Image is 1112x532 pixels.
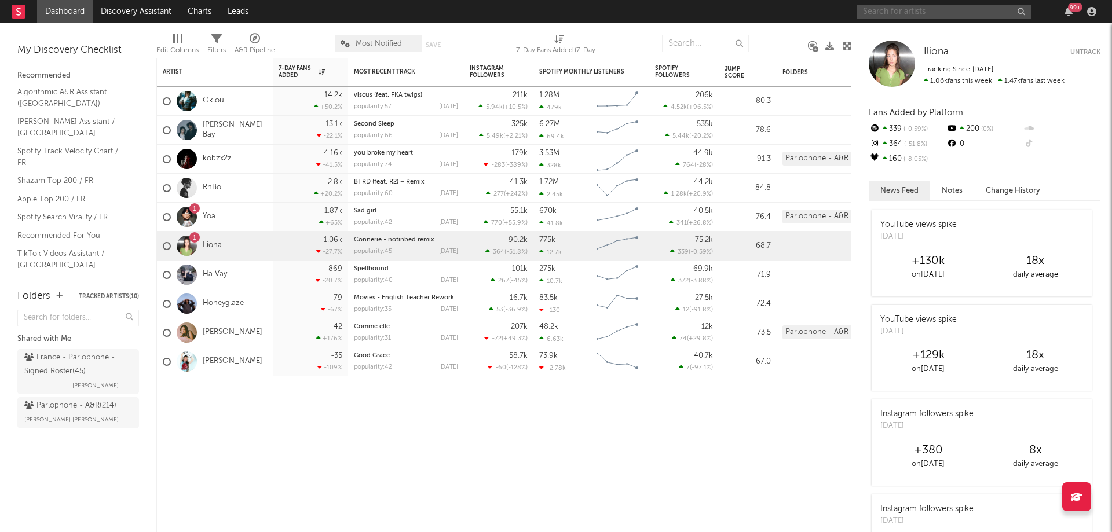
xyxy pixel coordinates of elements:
[439,248,458,255] div: [DATE]
[689,220,711,226] span: +26.8 %
[930,181,974,200] button: Notes
[782,152,870,166] div: Parlophone - A&R (214)
[334,323,342,331] div: 42
[203,120,267,140] a: [PERSON_NAME] Bay
[782,325,870,339] div: Parlophone - A&R (214)
[324,91,342,99] div: 14.2k
[24,413,119,427] span: [PERSON_NAME] [PERSON_NAME]
[511,278,526,284] span: -45 %
[354,324,458,330] div: Comme elle
[354,306,392,313] div: popularity: 35
[507,162,526,168] span: -389 %
[539,149,559,157] div: 3.53M
[484,219,528,226] div: ( )
[693,265,713,273] div: 69.9k
[691,133,711,140] span: -20.2 %
[439,306,458,313] div: [DATE]
[354,324,390,330] a: Comme elle
[1023,137,1100,152] div: --
[324,207,342,215] div: 1.87k
[316,335,342,342] div: +176 %
[869,137,946,152] div: 364
[539,364,566,372] div: -2.78k
[495,365,506,371] span: -60
[354,179,425,185] a: BTRD (feat. R2) – Remix
[697,120,713,128] div: 535k
[203,328,262,337] a: [PERSON_NAME]
[203,212,215,222] a: Yoa
[664,190,713,197] div: ( )
[17,211,127,223] a: Spotify Search Virality / FR
[670,248,713,255] div: ( )
[982,457,1089,471] div: daily average
[979,126,993,133] span: 0 %
[17,229,127,242] a: Recommended For You
[875,268,982,282] div: on [DATE]
[696,91,713,99] div: 206k
[324,149,342,157] div: 4.16k
[679,364,713,371] div: ( )
[504,104,526,111] span: +10.5 %
[875,443,982,457] div: +380
[439,162,458,168] div: [DATE]
[880,231,957,243] div: [DATE]
[672,133,689,140] span: 5.44k
[591,145,643,174] svg: Chart title
[354,190,393,197] div: popularity: 60
[516,29,603,63] div: 7-Day Fans Added (7-Day Fans Added)
[725,239,771,253] div: 68.7
[354,208,458,214] div: Sad girl
[319,219,342,226] div: +65 %
[539,190,563,198] div: 2.45k
[316,161,342,168] div: -41.5 %
[235,43,275,57] div: A&R Pipeline
[591,232,643,261] svg: Chart title
[207,43,226,57] div: Filters
[17,174,127,187] a: Shazam Top 200 / FR
[902,126,928,133] span: -0.59 %
[487,133,503,140] span: 5.49k
[591,289,643,318] svg: Chart title
[439,364,458,370] div: [DATE]
[72,379,119,392] span: [PERSON_NAME]
[539,104,562,111] div: 479k
[1068,3,1082,12] div: 99 +
[982,443,1089,457] div: 8 x
[489,306,528,313] div: ( )
[354,133,393,139] div: popularity: 66
[782,210,870,223] div: Parlophone - A&R (214)
[591,261,643,289] svg: Chart title
[503,336,526,342] span: +49.3 %
[506,249,526,255] span: -51.8 %
[354,266,389,272] a: Spellbound
[354,295,454,301] a: Movies - English Teacher Rework
[725,355,771,369] div: 67.0
[869,181,930,200] button: News Feed
[902,156,928,163] span: -8.05 %
[354,266,458,272] div: Spellbound
[492,336,502,342] span: -72
[235,29,275,63] div: A&R Pipeline
[982,362,1089,376] div: daily average
[539,68,626,75] div: Spotify Monthly Listeners
[354,364,392,370] div: popularity: 42
[17,43,139,57] div: My Discovery Checklist
[354,353,458,359] div: Good Grace
[982,254,1089,268] div: 18 x
[439,104,458,110] div: [DATE]
[694,207,713,215] div: 40.5k
[875,348,982,362] div: +129k
[676,220,687,226] span: 341
[488,364,528,371] div: ( )
[675,306,713,313] div: ( )
[486,190,528,197] div: ( )
[689,104,711,111] span: +96.5 %
[279,65,316,79] span: 7-Day Fans Added
[354,68,441,75] div: Most Recent Track
[316,248,342,255] div: -27.7 %
[725,297,771,311] div: 72.4
[694,352,713,359] div: 40.7k
[17,86,127,109] a: Algorithmic A&R Assistant ([GEOGRAPHIC_DATA])
[354,104,392,110] div: popularity: 57
[498,278,509,284] span: 267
